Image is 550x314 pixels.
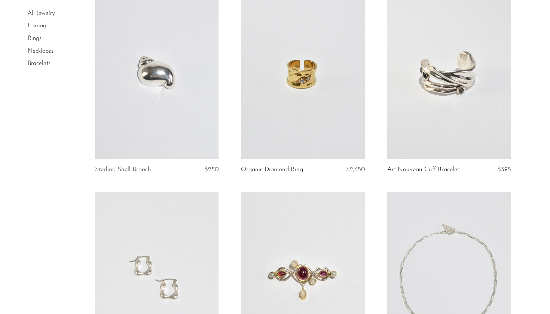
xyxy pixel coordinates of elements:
a: All Jewelry [28,10,55,16]
a: Bracelets [28,61,51,67]
a: Earrings [28,23,49,29]
a: Sterling Shell Brooch [95,166,151,173]
span: $395 [497,166,511,173]
a: Art Nouveau Cuff Bracelet [387,166,459,173]
span: $250 [204,166,219,173]
a: Rings [28,36,42,41]
a: Organic Diamond Ring [241,166,303,173]
a: Necklaces [28,48,54,54]
span: $2,650 [346,166,365,173]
